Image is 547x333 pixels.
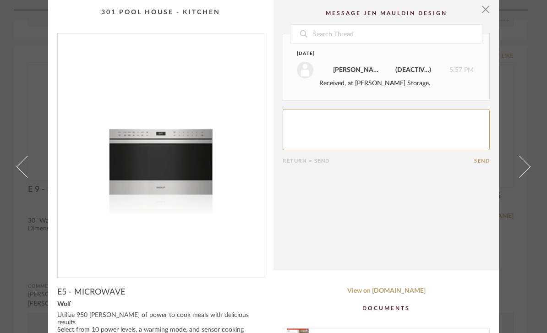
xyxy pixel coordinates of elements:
button: Send [474,158,490,164]
div: [PERSON_NAME] [333,65,379,75]
div: 0 [58,33,264,270]
span: E5 - MICROWAVE [57,287,125,297]
div: deactivated [397,65,429,75]
img: d6bdfda1-4cf2-460b-9a51-92f90de33a85_1000x1000.jpg [58,33,264,270]
div: Return = Send [283,158,474,164]
div: Wolf [57,301,264,308]
div: Received, at [PERSON_NAME] Storage. [319,78,474,88]
input: Search Thread [312,25,482,43]
a: View on [DOMAIN_NAME] [283,287,490,295]
div: 5:57 PM [297,62,474,78]
div: [DATE] [297,50,457,57]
